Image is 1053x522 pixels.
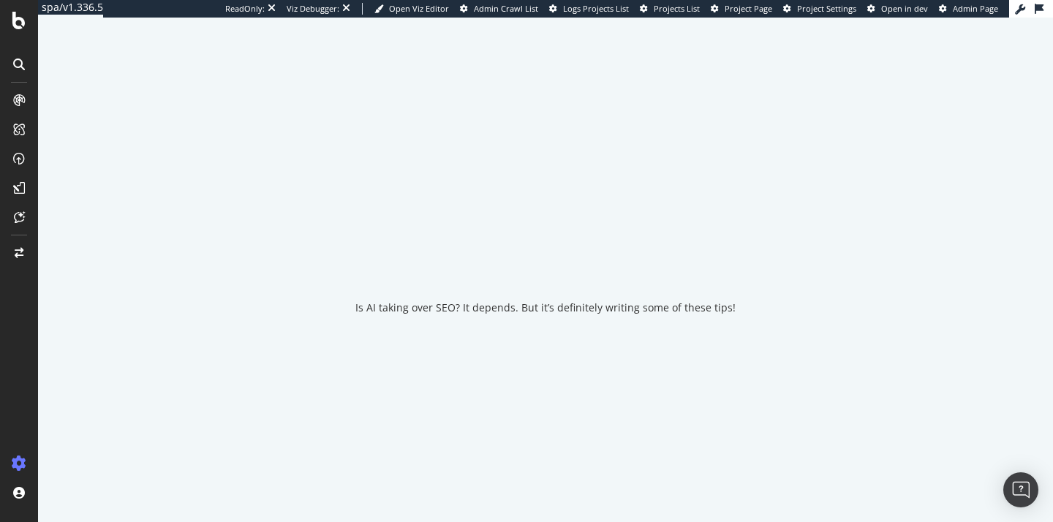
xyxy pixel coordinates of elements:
a: Project Settings [783,3,856,15]
div: ReadOnly: [225,3,265,15]
div: Open Intercom Messenger [1003,472,1038,507]
a: Admin Crawl List [460,3,538,15]
span: Project Page [725,3,772,14]
div: animation [493,224,598,277]
a: Projects List [640,3,700,15]
span: Logs Projects List [563,3,629,14]
div: Is AI taking over SEO? It depends. But it’s definitely writing some of these tips! [355,300,736,315]
span: Project Settings [797,3,856,14]
a: Open Viz Editor [374,3,449,15]
span: Admin Page [953,3,998,14]
span: Open in dev [881,3,928,14]
a: Project Page [711,3,772,15]
span: Projects List [654,3,700,14]
a: Admin Page [939,3,998,15]
a: Logs Projects List [549,3,629,15]
div: Viz Debugger: [287,3,339,15]
span: Admin Crawl List [474,3,538,14]
a: Open in dev [867,3,928,15]
span: Open Viz Editor [389,3,449,14]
